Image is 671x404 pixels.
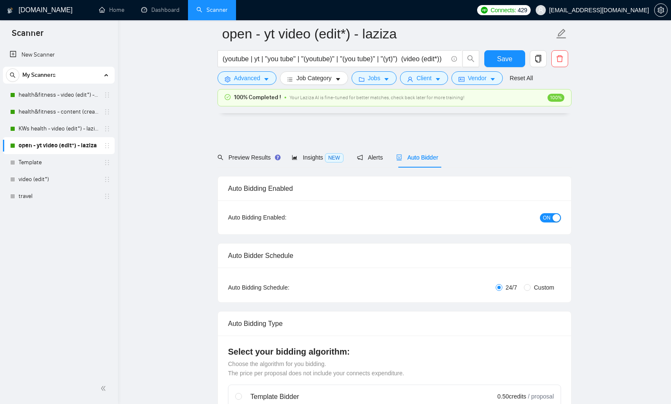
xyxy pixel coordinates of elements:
span: check-circle [225,94,231,100]
input: Scanner name... [222,23,554,44]
span: Save [497,54,512,64]
span: Insights [292,154,343,161]
span: search [6,72,19,78]
button: settingAdvancedcaret-down [217,71,276,85]
span: Auto Bidder [396,154,438,161]
span: robot [396,155,402,160]
div: Auto Bidder Schedule [228,244,561,268]
span: notification [357,155,363,160]
button: search [6,68,19,82]
span: Custom [531,283,558,292]
a: health&fitness - video (edit*) - laziza [19,87,99,103]
span: caret-down [435,76,441,82]
img: logo [7,4,13,17]
div: Auto Bidding Enabled [228,176,561,201]
span: Vendor [468,73,486,83]
span: holder [104,92,110,98]
span: My Scanners [22,67,56,84]
span: 100% Completed ! [234,93,281,102]
span: Client [416,73,432,83]
span: holder [104,108,110,115]
span: ON [543,213,550,222]
span: info-circle [451,56,457,62]
span: folder [359,76,365,82]
button: delete [551,50,568,67]
div: Auto Bidding Schedule: [228,283,339,292]
a: homeHome [99,6,124,14]
span: search [217,155,223,160]
li: My Scanners [3,67,115,205]
button: copy [530,50,547,67]
iframe: Intercom live chat [642,375,663,396]
span: Job Category [296,73,331,83]
a: setting [654,7,668,14]
span: search [463,55,479,62]
a: searchScanner [196,6,228,14]
a: dashboardDashboard [141,6,180,14]
span: Choose the algorithm for you bidding. The price per proposal does not include your connects expen... [228,361,404,377]
span: NEW [325,153,344,163]
span: edit [556,28,567,39]
span: caret-down [490,76,496,82]
span: holder [104,193,110,200]
button: barsJob Categorycaret-down [280,71,348,85]
span: Connects: [491,5,516,15]
span: setting [655,7,667,14]
span: double-left [100,384,109,393]
div: Template Bidder [250,392,446,402]
span: holder [104,176,110,183]
a: open - yt video (edit*) - laziza [19,137,99,154]
span: caret-down [263,76,269,82]
span: 24/7 [502,283,521,292]
span: setting [225,76,231,82]
button: setting [654,3,668,17]
span: Scanner [5,27,50,45]
span: user [538,7,544,13]
h4: Select your bidding algorithm: [228,346,561,358]
span: user [407,76,413,82]
span: area-chart [292,155,298,160]
span: copy [530,55,546,62]
a: video (edit*) [19,171,99,188]
span: idcard [459,76,464,82]
span: 100% [548,94,564,102]
span: delete [552,55,568,62]
a: Template [19,154,99,171]
a: New Scanner [10,46,108,63]
a: travel [19,188,99,205]
span: Your Laziza AI is fine-tuned for better matches, check back later for more training! [290,95,464,100]
span: Alerts [357,154,383,161]
span: / proposal [528,392,554,401]
button: userClientcaret-down [400,71,448,85]
div: Auto Bidding Enabled: [228,213,339,222]
button: search [462,50,479,67]
li: New Scanner [3,46,115,63]
span: 429 [518,5,527,15]
span: Advanced [234,73,260,83]
a: health&fitness - content (creat*) - laziza [19,103,99,120]
span: holder [104,159,110,166]
input: Search Freelance Jobs... [223,54,448,64]
span: bars [287,76,293,82]
div: Tooltip anchor [274,154,282,161]
span: 0.50 credits [497,392,526,401]
span: holder [104,125,110,132]
button: Save [484,50,525,67]
a: KWs health - video (edit*) - laziza [19,120,99,137]
div: Auto Bidding Type [228,312,561,336]
span: caret-down [335,76,341,82]
button: folderJobscaret-down [352,71,397,85]
a: Reset All [510,73,533,83]
button: idcardVendorcaret-down [451,71,503,85]
span: holder [104,142,110,149]
img: upwork-logo.png [481,7,488,14]
span: caret-down [384,76,389,82]
span: Jobs [368,73,381,83]
span: Preview Results [217,154,278,161]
